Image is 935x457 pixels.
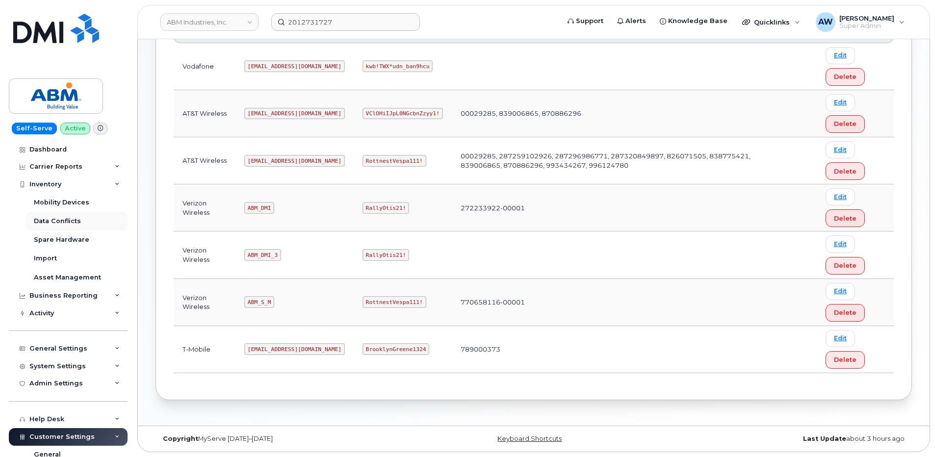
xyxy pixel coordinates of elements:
code: RottnestVespa111! [363,296,426,308]
span: Delete [834,167,857,176]
button: Delete [826,68,865,86]
a: Keyboard Shortcuts [497,435,562,442]
code: [EMAIL_ADDRESS][DOMAIN_NAME] [244,155,345,167]
button: Delete [826,209,865,227]
code: ABM_S_M [244,296,274,308]
code: VClOHiIJpL0NGcbnZzyy1! [363,108,443,120]
code: ABM_DMI [244,202,274,214]
code: [EMAIL_ADDRESS][DOMAIN_NAME] [244,108,345,120]
span: Delete [834,308,857,317]
code: BrooklynGreene1324 [363,343,429,355]
div: about 3 hours ago [660,435,912,443]
td: AT&T Wireless [174,137,235,184]
button: Delete [826,304,865,322]
td: 00029285, 287259102926, 287296986771, 287320849897, 826071505, 838775421, 839006865, 870886296, 9... [452,137,769,184]
a: Alerts [610,11,653,31]
td: Verizon Wireless [174,184,235,231]
td: 789000373 [452,326,769,373]
a: Support [561,11,610,31]
td: 770658116-00001 [452,279,769,326]
div: MyServe [DATE]–[DATE] [156,435,408,443]
td: T-Mobile [174,326,235,373]
button: Delete [826,162,865,180]
code: RallyOtis21! [363,202,409,214]
a: Edit [826,188,855,205]
span: Alerts [625,16,646,26]
code: RottnestVespa111! [363,155,426,167]
strong: Copyright [163,435,198,442]
td: AT&T Wireless [174,90,235,137]
strong: Last Update [803,435,846,442]
a: Edit [826,141,855,158]
span: Knowledge Base [668,16,727,26]
span: AW [818,16,833,28]
span: Quicklinks [754,18,790,26]
td: Verizon Wireless [174,279,235,326]
a: ABM Industries, Inc. [160,13,259,31]
button: Delete [826,351,865,369]
a: Knowledge Base [653,11,734,31]
input: Find something... [271,13,420,31]
td: 00029285, 839006865, 870886296 [452,90,769,137]
span: Delete [834,214,857,223]
span: [PERSON_NAME] [839,14,894,22]
div: Quicklinks [735,12,807,32]
td: Vodafone [174,43,235,90]
code: [EMAIL_ADDRESS][DOMAIN_NAME] [244,60,345,72]
span: Delete [834,72,857,81]
code: ABM_DMI_3 [244,249,281,261]
span: Support [576,16,603,26]
td: Verizon Wireless [174,231,235,279]
span: Super Admin [839,22,894,30]
span: Delete [834,119,857,128]
button: Delete [826,115,865,133]
span: Delete [834,261,857,270]
td: 272233922-00001 [452,184,769,231]
a: Edit [826,94,855,111]
a: Edit [826,47,855,64]
a: Edit [826,283,855,300]
button: Delete [826,257,865,275]
code: [EMAIL_ADDRESS][DOMAIN_NAME] [244,343,345,355]
code: kwb!TWX*udn_ban9hcu [363,60,433,72]
span: Delete [834,355,857,364]
code: RallyOtis21! [363,249,409,261]
a: Edit [826,235,855,253]
div: Alyssa Wagner [809,12,911,32]
a: Edit [826,330,855,347]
